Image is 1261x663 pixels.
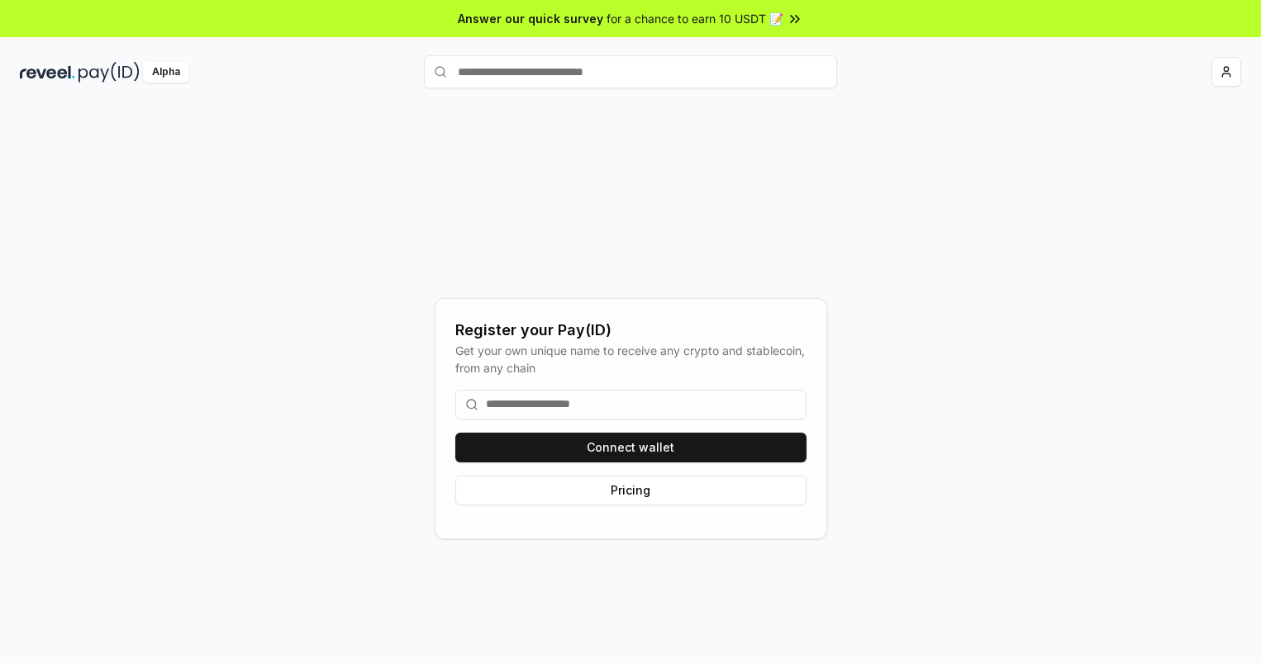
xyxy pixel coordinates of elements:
img: pay_id [79,62,140,83]
div: Alpha [143,62,189,83]
div: Register your Pay(ID) [455,319,807,342]
span: for a chance to earn 10 USDT 📝 [607,10,783,27]
button: Pricing [455,476,807,505]
span: Answer our quick survey [458,10,603,27]
div: Get your own unique name to receive any crypto and stablecoin, from any chain [455,342,807,376]
button: Connect wallet [455,433,807,462]
img: reveel_dark [20,62,75,83]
